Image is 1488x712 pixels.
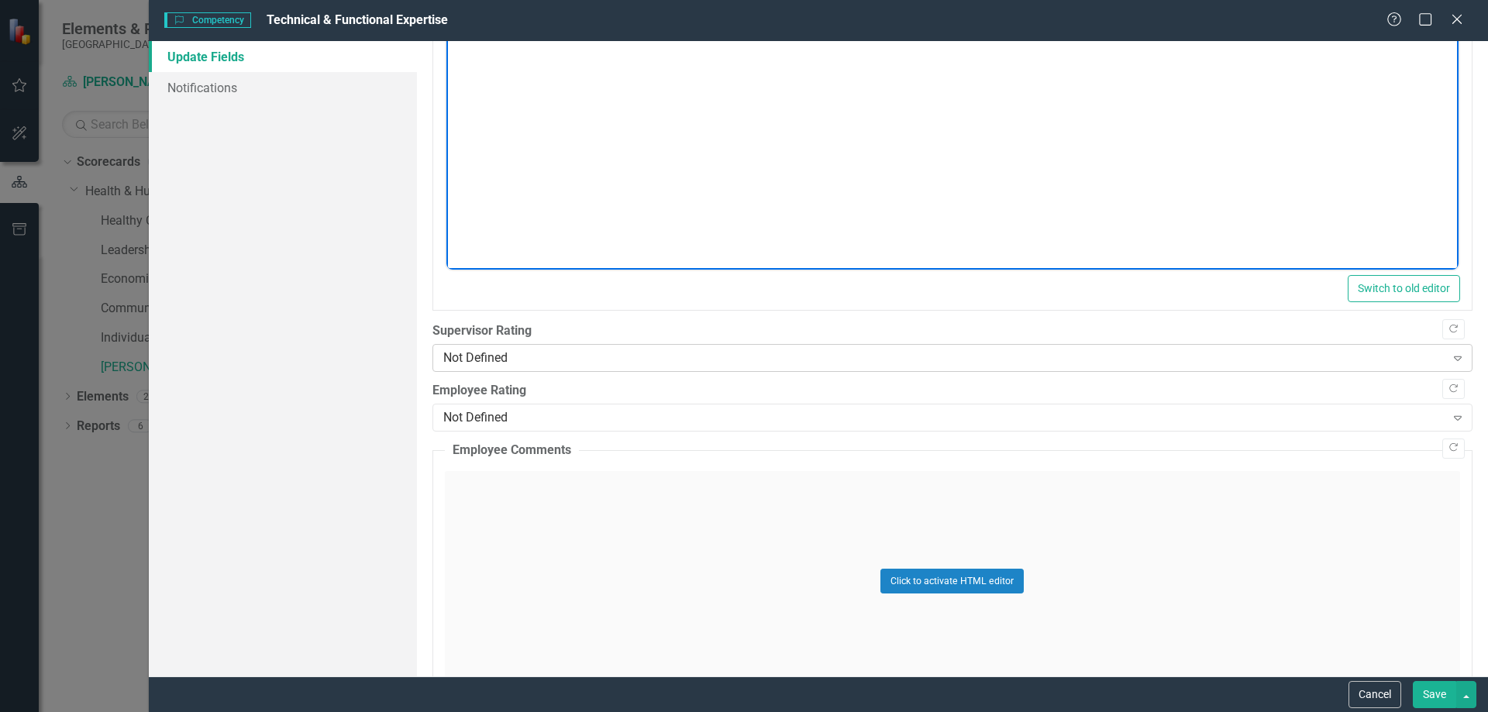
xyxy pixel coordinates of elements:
[164,12,251,28] span: Competency
[1348,681,1401,708] button: Cancel
[432,382,1472,400] label: Employee Rating
[443,349,1445,367] div: Not Defined
[1413,681,1456,708] button: Save
[1348,275,1460,302] button: Switch to old editor
[443,409,1445,427] div: Not Defined
[149,72,417,103] a: Notifications
[149,41,417,72] a: Update Fields
[445,442,579,459] legend: Employee Comments
[880,569,1024,593] button: Click to activate HTML editor
[267,12,448,27] span: Technical & Functional Expertise
[432,322,1472,340] label: Supervisor Rating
